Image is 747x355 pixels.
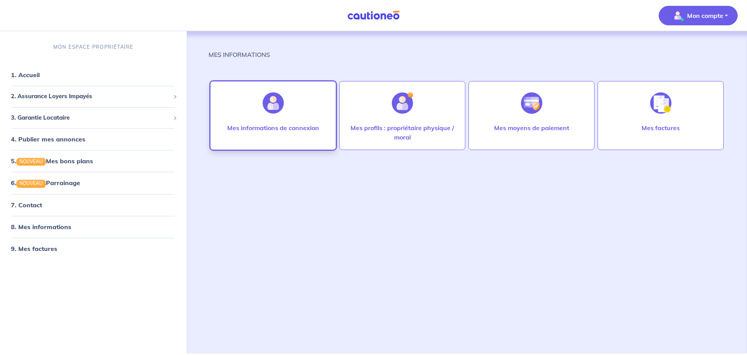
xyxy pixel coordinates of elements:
[650,92,672,114] img: illu_invoice.svg
[53,43,133,51] p: MON ESPACE PROPRIÉTAIRE
[11,201,42,209] a: 7. Contact
[209,50,270,59] p: MES INFORMATIONS
[659,6,738,25] button: illu_account_valid_menu.svgMon compte
[11,245,57,253] a: 9. Mes factures
[11,92,170,101] span: 2. Assurance Loyers Impayés
[3,153,184,169] div: 5.NOUVEAUMes bons plans
[11,135,85,143] a: 4. Publier mes annonces
[11,179,80,187] a: 6.NOUVEAUParrainage
[3,241,184,256] div: 9. Mes factures
[11,157,93,165] a: 5.NOUVEAUMes bons plans
[11,71,40,79] a: 1. Accueil
[11,223,71,231] a: 8. Mes informations
[3,175,184,191] div: 6.NOUVEAUParrainage
[3,67,184,83] div: 1. Accueil
[687,11,723,20] p: Mon compte
[3,197,184,213] div: 7. Contact
[642,123,680,132] p: Mes factures
[11,113,170,122] span: 3. Garantie Locataire
[3,89,184,104] div: 2. Assurance Loyers Impayés
[494,123,569,132] p: Mes moyens de paiement
[392,92,413,114] img: illu_account_add.svg
[344,11,403,20] img: Cautioneo
[3,131,184,147] div: 4. Publier mes annonces
[3,110,184,125] div: 3. Garantie Locataire
[263,92,284,114] img: illu_account.svg
[672,9,684,22] img: illu_account_valid_menu.svg
[227,123,319,132] p: Mes informations de connexion
[521,92,542,114] img: illu_credit_card_no_anim.svg
[347,123,457,142] p: Mes profils : propriétaire physique / moral
[3,219,184,235] div: 8. Mes informations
